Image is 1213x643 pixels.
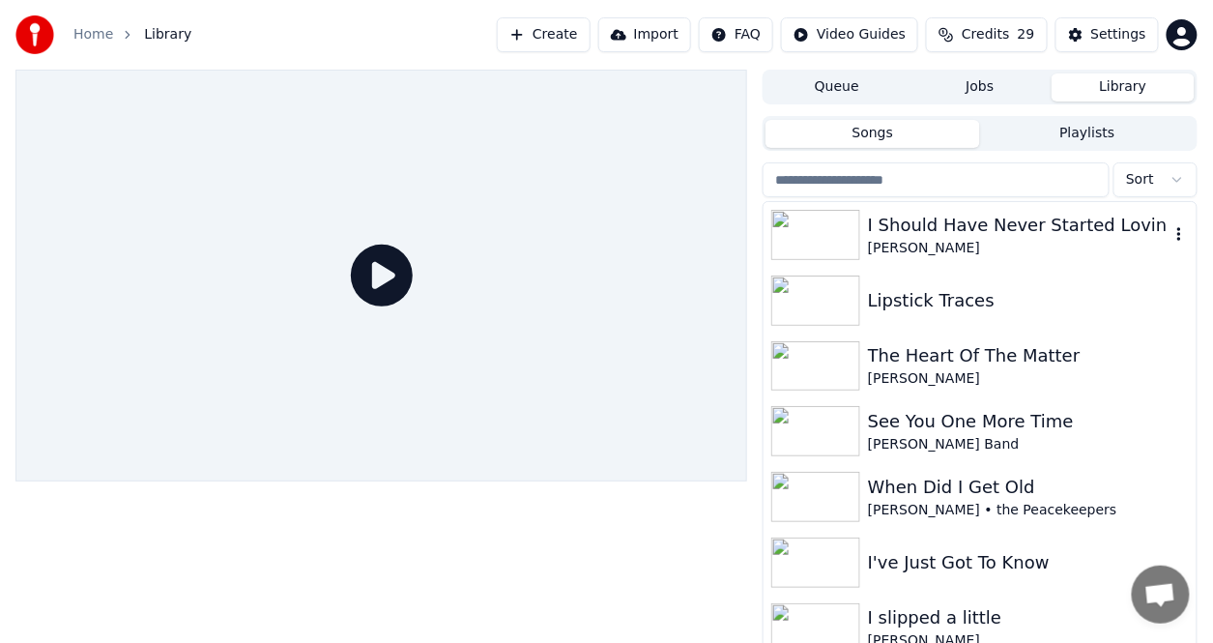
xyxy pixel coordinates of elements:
div: [PERSON_NAME] Band [868,435,1189,454]
button: Settings [1055,17,1159,52]
div: Settings [1091,25,1146,44]
span: Library [144,25,191,44]
nav: breadcrumb [73,25,191,44]
div: The Heart Of The Matter [868,342,1189,369]
button: Video Guides [781,17,918,52]
div: [PERSON_NAME] [868,239,1170,258]
div: I slipped a little [868,604,1189,631]
button: Jobs [909,73,1052,102]
button: Library [1052,73,1195,102]
span: Sort [1126,170,1154,190]
div: I've Just Got To Know [868,549,1189,576]
div: When Did I Get Old [868,474,1189,501]
div: I Should Have Never Started Lovin [868,212,1170,239]
button: Create [497,17,591,52]
span: 29 [1018,25,1035,44]
span: Credits [962,25,1009,44]
a: Open chat [1132,566,1190,624]
a: Home [73,25,113,44]
img: youka [15,15,54,54]
button: FAQ [699,17,773,52]
div: [PERSON_NAME] • the Peacekeepers [868,501,1189,520]
button: Playlists [980,120,1195,148]
div: Lipstick Traces [868,287,1189,314]
div: [PERSON_NAME] [868,369,1189,389]
div: See You One More Time [868,408,1189,435]
button: Import [598,17,691,52]
button: Queue [765,73,909,102]
button: Songs [765,120,980,148]
button: Credits29 [926,17,1047,52]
